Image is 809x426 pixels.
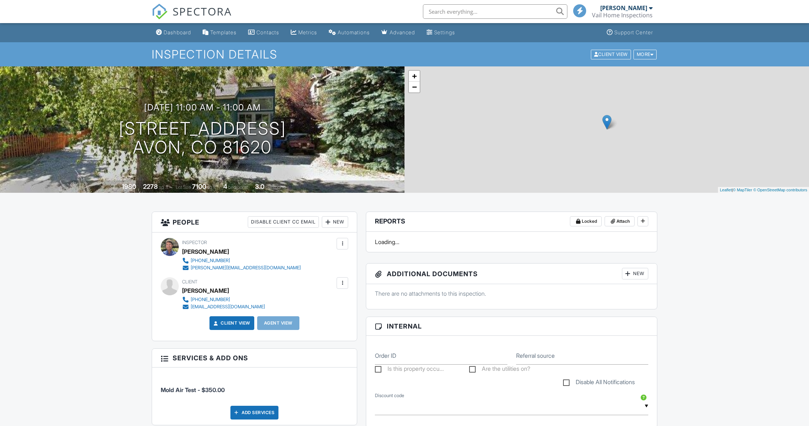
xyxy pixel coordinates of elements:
[375,365,444,374] label: Is this property occupied?
[119,119,286,157] h1: [STREET_ADDRESS] Avon, CO 81620
[113,184,121,190] span: Built
[122,183,136,190] div: 1980
[256,29,279,35] div: Contacts
[366,317,657,336] h3: Internal
[390,29,415,35] div: Advanced
[563,379,635,388] label: Disable All Notifications
[633,49,657,59] div: More
[469,365,530,374] label: Are the utilities on?
[161,373,348,400] li: Service: Mold Air Test
[176,184,191,190] span: Lot Size
[366,264,657,284] h3: Additional Documents
[143,183,158,190] div: 2278
[210,29,237,35] div: Templates
[338,29,370,35] div: Automations
[434,29,455,35] div: Settings
[326,26,373,39] a: Automations (Basic)
[614,29,653,35] div: Support Center
[248,216,319,228] div: Disable Client CC Email
[516,352,555,360] label: Referral source
[161,386,225,394] span: Mold Air Test - $350.00
[152,349,357,368] h3: Services & Add ons
[182,240,207,245] span: Inspector
[718,187,809,193] div: |
[173,4,232,19] span: SPECTORA
[375,392,404,399] label: Discount code
[191,258,230,264] div: [PHONE_NUMBER]
[600,4,647,12] div: [PERSON_NAME]
[191,304,265,310] div: [EMAIL_ADDRESS][DOMAIN_NAME]
[720,188,732,192] a: Leaflet
[192,183,206,190] div: 7100
[164,29,191,35] div: Dashboard
[223,183,227,190] div: 4
[591,49,631,59] div: Client View
[592,12,653,19] div: Vail Home Inspections
[152,10,232,25] a: SPECTORA
[590,51,633,57] a: Client View
[265,184,286,190] span: bathrooms
[409,71,420,82] a: Zoom in
[152,212,357,232] h3: People
[182,296,265,303] a: [PHONE_NUMBER]
[159,184,169,190] span: sq. ft.
[255,183,264,190] div: 3.0
[423,4,567,19] input: Search everything...
[182,257,301,264] a: [PHONE_NUMBER]
[153,26,194,39] a: Dashboard
[200,26,239,39] a: Templates
[375,290,648,297] p: There are no attachments to this inspection.
[733,188,752,192] a: © MapTiler
[228,184,248,190] span: bedrooms
[753,188,807,192] a: © OpenStreetMap contributors
[144,103,261,112] h3: [DATE] 11:00 am - 11:00 am
[245,26,282,39] a: Contacts
[207,184,216,190] span: sq.ft.
[212,319,250,327] a: Client View
[191,297,230,303] div: [PHONE_NUMBER]
[182,264,301,271] a: [PERSON_NAME][EMAIL_ADDRESS][DOMAIN_NAME]
[182,303,265,310] a: [EMAIL_ADDRESS][DOMAIN_NAME]
[152,4,168,19] img: The Best Home Inspection Software - Spectora
[378,26,418,39] a: Advanced
[375,352,396,360] label: Order ID
[182,285,229,296] div: [PERSON_NAME]
[622,268,648,279] div: New
[182,279,198,284] span: Client
[424,26,458,39] a: Settings
[604,26,656,39] a: Support Center
[298,29,317,35] div: Metrics
[322,216,348,228] div: New
[191,265,301,271] div: [PERSON_NAME][EMAIL_ADDRESS][DOMAIN_NAME]
[288,26,320,39] a: Metrics
[152,48,657,61] h1: Inspection Details
[409,82,420,92] a: Zoom out
[182,246,229,257] div: [PERSON_NAME]
[230,406,278,420] div: Add Services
